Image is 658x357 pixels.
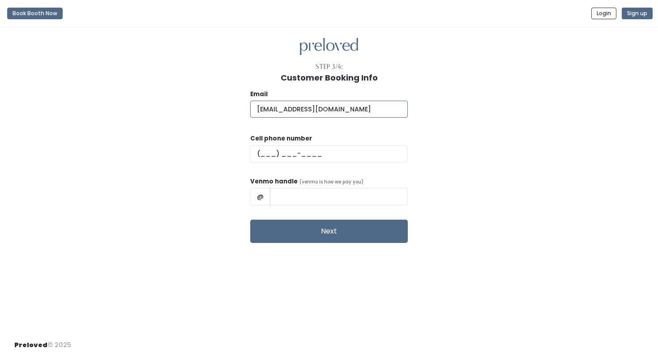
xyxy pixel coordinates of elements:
[281,73,378,82] h1: Customer Booking Info
[250,101,408,118] input: @ .
[591,8,616,19] button: Login
[250,134,312,143] label: Cell phone number
[7,8,63,19] button: Book Booth Now
[7,4,63,23] a: Book Booth Now
[622,8,653,19] button: Sign up
[14,333,71,350] div: © 2025
[250,177,298,186] label: Venmo handle
[250,145,408,162] input: (___) ___-____
[250,90,268,99] label: Email
[300,38,358,55] img: preloved logo
[316,62,343,72] div: Step 3/4:
[250,188,270,205] span: @
[250,220,408,243] button: Next
[299,178,363,185] span: (venmo is how we pay you)
[14,340,47,349] span: Preloved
